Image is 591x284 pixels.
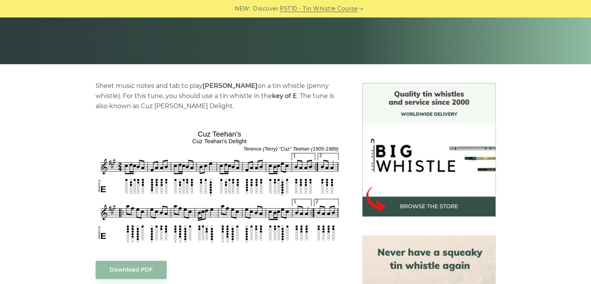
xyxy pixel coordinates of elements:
[235,4,251,13] span: NEW:
[96,127,343,245] img: Cuz Teehan's Tin Whistle Tabs & Sheet Music
[280,4,357,13] a: PST10 - Tin Whistle Course
[96,81,343,111] p: Sheet music notes and tab to play on a tin whistle (penny whistle). For this tune, you should use...
[96,261,167,279] a: Download PDF
[253,4,279,13] span: Discover
[362,83,496,217] img: BigWhistle Tin Whistle Store
[272,92,297,100] strong: key of E
[202,82,258,89] strong: [PERSON_NAME]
